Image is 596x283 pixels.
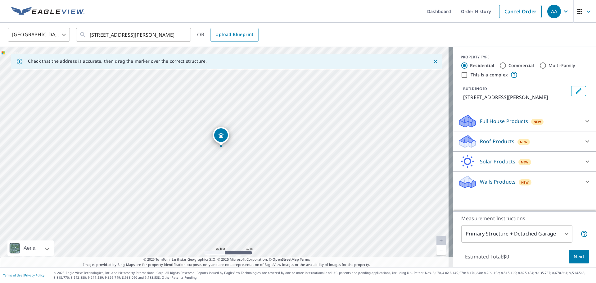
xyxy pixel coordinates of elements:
[508,62,534,69] label: Commercial
[571,86,586,96] button: Edit building 1
[210,28,258,42] a: Upload Blueprint
[480,117,528,125] p: Full House Products
[24,273,44,277] a: Privacy Policy
[480,138,514,145] p: Roof Products
[54,271,593,280] p: © 2025 Eagle View Technologies, Inc. and Pictometry International Corp. All Rights Reserved. Repo...
[458,134,591,149] div: Roof ProductsNew
[549,62,576,69] label: Multi-Family
[197,28,259,42] div: OR
[461,215,588,222] p: Measurement Instructions
[520,139,528,144] span: New
[28,58,207,64] p: Check that the address is accurate, then drag the marker over the correct structure.
[3,273,22,277] a: Terms of Use
[431,57,440,66] button: Close
[521,180,529,185] span: New
[7,240,54,256] div: Aerial
[580,230,588,238] span: Your report will include the primary structure and a detached garage if one exists.
[463,86,487,91] p: BUILDING ID
[569,250,589,264] button: Next
[471,72,508,78] label: This is a complex
[300,257,310,262] a: Terms
[458,174,591,189] div: Walls ProductsNew
[534,119,541,124] span: New
[11,7,84,16] img: EV Logo
[143,257,310,262] span: © 2025 TomTom, Earthstar Geographics SIO, © 2025 Microsoft Corporation, ©
[213,127,229,146] div: Dropped pin, building 1, Residential property, 4020 Otis St Wheat Ridge, CO 80033
[273,257,299,262] a: OpenStreetMap
[3,273,44,277] p: |
[436,245,446,255] a: Current Level 20, Zoom Out
[436,236,446,245] a: Current Level 20, Zoom In Disabled
[461,54,589,60] div: PROPERTY TYPE
[521,160,529,165] span: New
[480,178,516,185] p: Walls Products
[574,253,584,261] span: Next
[480,158,515,165] p: Solar Products
[463,94,569,101] p: [STREET_ADDRESS][PERSON_NAME]
[499,5,542,18] a: Cancel Order
[458,114,591,129] div: Full House ProductsNew
[90,26,178,43] input: Search by address or latitude-longitude
[458,154,591,169] div: Solar ProductsNew
[22,240,38,256] div: Aerial
[470,62,494,69] label: Residential
[8,26,70,43] div: [GEOGRAPHIC_DATA]
[461,225,572,243] div: Primary Structure + Detached Garage
[460,250,514,263] p: Estimated Total: $0
[547,5,561,18] div: AA
[215,31,253,39] span: Upload Blueprint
